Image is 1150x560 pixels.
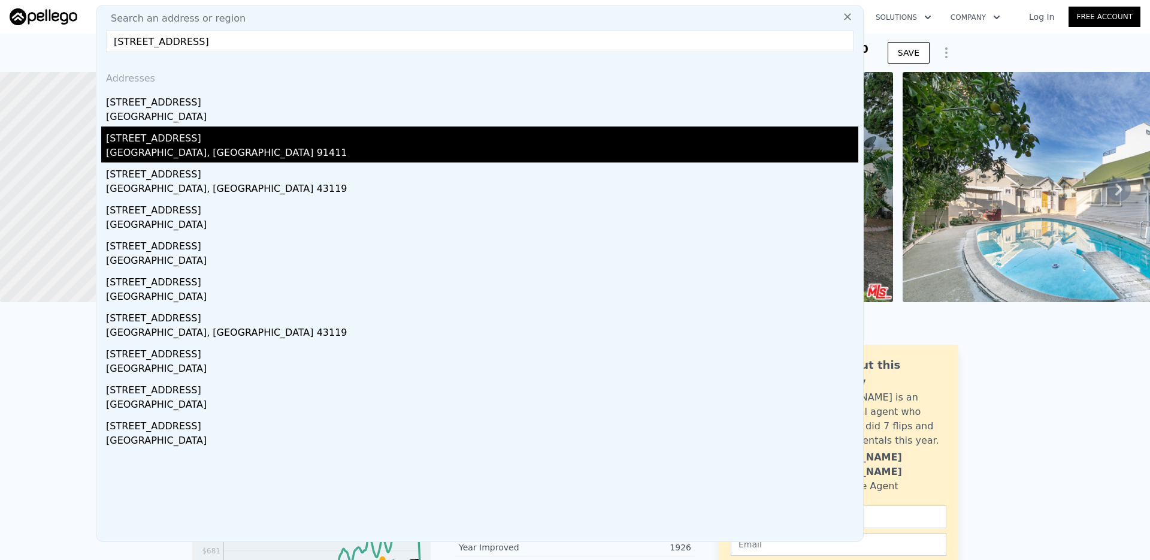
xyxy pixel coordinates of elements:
[106,378,858,398] div: [STREET_ADDRESS]
[106,146,858,162] div: [GEOGRAPHIC_DATA], [GEOGRAPHIC_DATA] 91411
[731,533,946,556] input: Email
[106,110,858,127] div: [GEOGRAPHIC_DATA]
[106,398,858,414] div: [GEOGRAPHIC_DATA]
[10,8,77,25] img: Pellego
[106,270,858,290] div: [STREET_ADDRESS]
[106,433,858,450] div: [GEOGRAPHIC_DATA]
[106,198,858,218] div: [STREET_ADDRESS]
[106,31,854,52] input: Enter an address, city, region, neighborhood or zip code
[866,7,941,28] button: Solutions
[106,127,858,146] div: [STREET_ADDRESS]
[106,342,858,362] div: [STREET_ADDRESS]
[575,541,691,553] div: 1926
[106,290,858,306] div: [GEOGRAPHIC_DATA]
[106,326,858,342] div: [GEOGRAPHIC_DATA], [GEOGRAPHIC_DATA] 43119
[106,254,858,270] div: [GEOGRAPHIC_DATA]
[813,390,946,448] div: [PERSON_NAME] is an active local agent who personally did 7 flips and bought 3 rentals this year.
[106,218,858,234] div: [GEOGRAPHIC_DATA]
[934,41,958,65] button: Show Options
[813,357,946,390] div: Ask about this property
[1069,7,1140,27] a: Free Account
[101,62,858,91] div: Addresses
[106,234,858,254] div: [STREET_ADDRESS]
[1015,11,1069,23] a: Log In
[101,11,246,26] span: Search an address or region
[106,414,858,433] div: [STREET_ADDRESS]
[888,42,930,64] button: SAVE
[106,91,858,110] div: [STREET_ADDRESS]
[813,450,946,479] div: [PERSON_NAME] [PERSON_NAME]
[459,541,575,553] div: Year Improved
[106,162,858,182] div: [STREET_ADDRESS]
[106,306,858,326] div: [STREET_ADDRESS]
[941,7,1010,28] button: Company
[106,362,858,378] div: [GEOGRAPHIC_DATA]
[202,547,220,555] tspan: $681
[106,182,858,198] div: [GEOGRAPHIC_DATA], [GEOGRAPHIC_DATA] 43119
